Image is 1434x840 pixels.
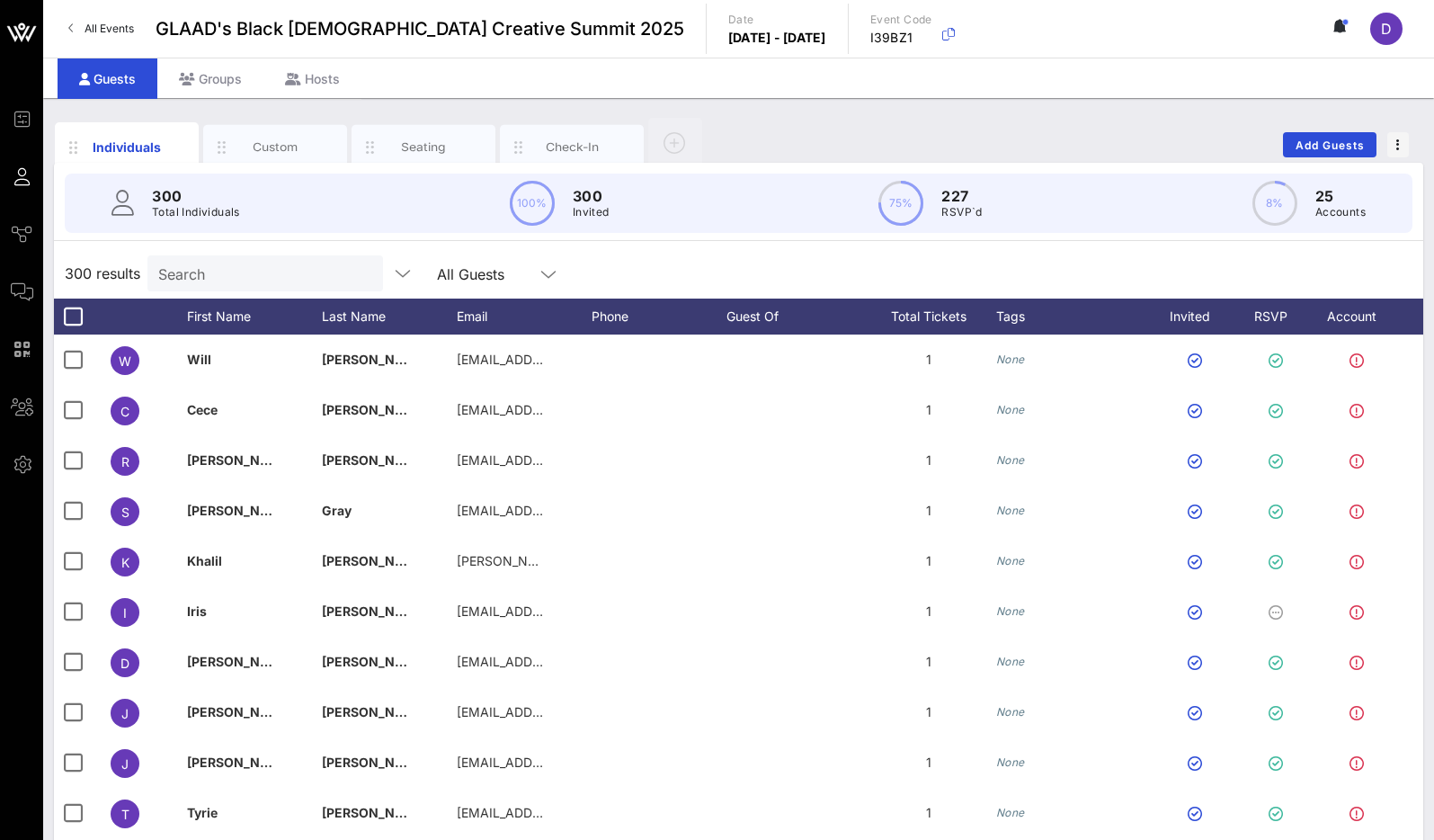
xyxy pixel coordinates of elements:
span: R [121,454,129,469]
span: [EMAIL_ADDRESS][PERSON_NAME][DOMAIN_NAME] [457,805,777,820]
div: 1 [861,536,996,586]
div: Custom [236,139,316,156]
span: [PERSON_NAME] [322,553,428,568]
div: Last Name [322,299,457,335]
p: RSVP`d [941,203,982,221]
span: W [119,353,131,369]
span: [PERSON_NAME] [187,755,293,770]
i: None [996,353,1025,366]
span: Add Guests [1295,139,1366,152]
span: 300 results [65,263,140,284]
span: [EMAIL_ADDRESS][DOMAIN_NAME] [457,503,673,518]
span: J [121,756,129,772]
span: J [121,706,129,721]
div: 1 [861,335,996,385]
i: None [996,655,1025,668]
div: RSVP [1248,299,1311,335]
div: 1 [861,637,996,687]
span: K [121,555,129,570]
p: I39BZ1 [870,29,932,47]
span: [EMAIL_ADDRESS][DOMAIN_NAME] [457,402,673,417]
span: [EMAIL_ADDRESS][DOMAIN_NAME] [457,352,673,367]
span: [EMAIL_ADDRESS][DOMAIN_NAME] [457,452,673,468]
p: Event Code [870,11,932,29]
i: None [996,504,1025,517]
p: 300 [573,185,610,207]
i: None [996,554,1025,567]
p: [DATE] - [DATE] [728,29,826,47]
span: D [1381,20,1392,38]
span: Cece [187,402,218,417]
span: GLAAD's Black [DEMOGRAPHIC_DATA] Creative Summit 2025 [156,15,684,42]
i: None [996,705,1025,719]
span: S [121,505,129,520]
span: Iris [187,603,207,619]
div: Hosts [263,58,361,99]
span: [PERSON_NAME] [187,704,293,719]
span: [PERSON_NAME] [187,503,293,518]
span: D [120,656,129,671]
div: Guests [58,58,157,99]
i: None [996,403,1025,416]
span: Khalil [187,553,222,568]
span: T [121,807,129,822]
div: 1 [861,385,996,435]
i: None [996,806,1025,819]
div: 1 [861,737,996,788]
a: All Events [58,14,145,43]
span: Will [187,352,211,367]
div: Email [457,299,592,335]
div: Guest Of [726,299,861,335]
div: D [1370,13,1403,45]
span: Gray [322,503,352,518]
span: [PERSON_NAME] [322,704,428,719]
p: Total Individuals [152,203,240,221]
div: Invited [1149,299,1248,335]
div: 1 [861,435,996,486]
div: Seating [384,139,464,156]
div: All Guests [426,255,570,291]
span: [PERSON_NAME] [322,402,428,417]
span: [PERSON_NAME] [322,654,428,669]
span: [PERSON_NAME] [322,805,428,820]
span: Tyrie [187,805,218,820]
span: [EMAIL_ADDRESS][DOMAIN_NAME] [457,603,673,619]
i: None [996,755,1025,769]
span: [PERSON_NAME] [187,654,293,669]
p: Date [728,11,826,29]
span: C [120,404,129,419]
p: Accounts [1315,203,1366,221]
div: Check-In [532,139,612,156]
p: 300 [152,185,240,207]
button: Add Guests [1283,132,1376,157]
p: 25 [1315,185,1366,207]
span: [PERSON_NAME][EMAIL_ADDRESS][DOMAIN_NAME] [457,553,777,568]
i: None [996,604,1025,618]
span: [EMAIL_ADDRESS][DOMAIN_NAME] [457,755,673,770]
div: Groups [157,58,263,99]
span: [PERSON_NAME] [322,452,428,468]
span: All Events [85,22,134,35]
div: 1 [861,788,996,838]
div: Total Tickets [861,299,996,335]
span: [EMAIL_ADDRESS][DOMAIN_NAME] [457,654,673,669]
span: [PERSON_NAME] [322,755,428,770]
span: [EMAIL_ADDRESS][DOMAIN_NAME] [457,704,673,719]
div: 1 [861,687,996,737]
div: 1 [861,486,996,536]
i: None [996,453,1025,467]
span: [PERSON_NAME] [322,603,428,619]
div: First Name [187,299,322,335]
span: [PERSON_NAME] [322,352,428,367]
span: [PERSON_NAME] [187,452,293,468]
p: 227 [941,185,982,207]
div: All Guests [437,266,504,282]
div: Individuals [87,138,167,156]
div: 1 [861,586,996,637]
div: Tags [996,299,1149,335]
div: Account [1311,299,1410,335]
div: Phone [592,299,726,335]
span: I [123,605,127,621]
p: Invited [573,203,610,221]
